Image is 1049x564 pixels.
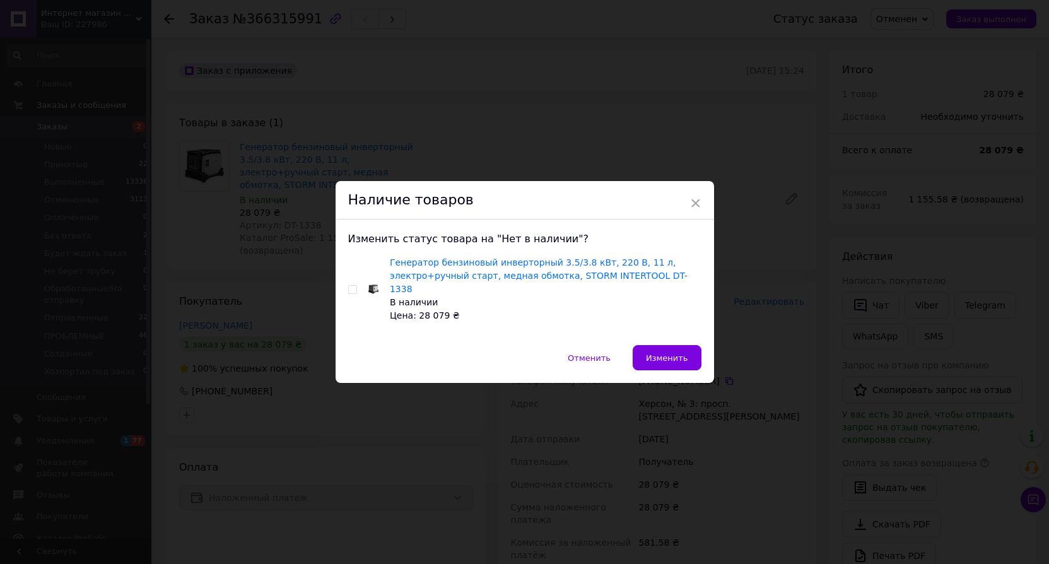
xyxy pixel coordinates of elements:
[390,309,701,322] div: Цена: 28 079 ₴
[348,232,701,246] div: Изменить статус товара на "Нет в наличии"?
[568,353,611,363] span: Отменить
[690,192,701,214] span: ×
[390,257,688,294] a: Генератор бензиновый инверторный 3.5/3.8 кВт, 220 В, 11 л, электро+ручный старт, медная обмотка, ...
[646,353,688,363] span: Изменить
[336,181,714,220] div: Наличие товаров
[633,345,701,370] button: Изменить
[554,345,624,370] button: Отменить
[390,296,701,309] div: В наличии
